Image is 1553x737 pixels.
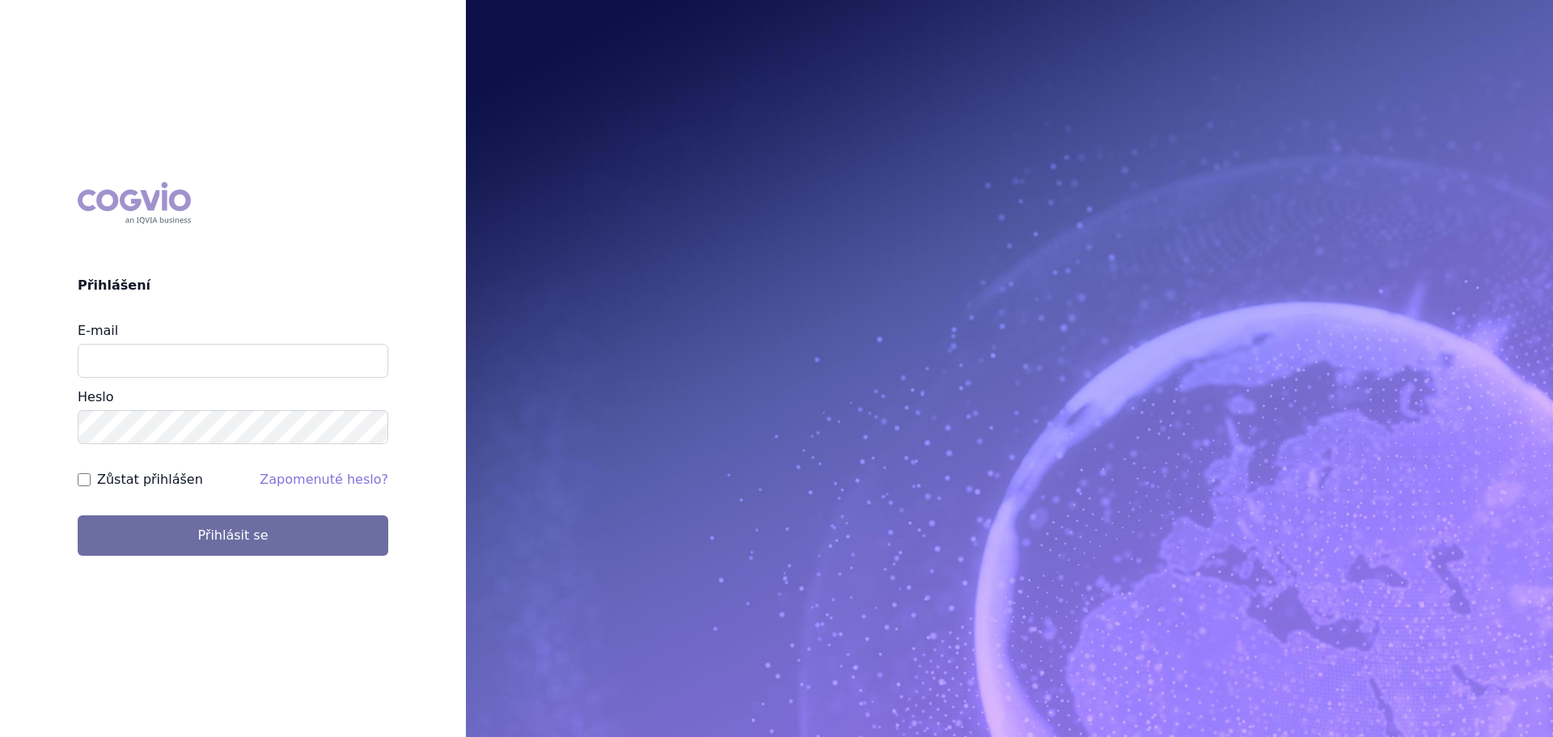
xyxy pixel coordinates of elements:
div: COGVIO [78,182,191,224]
button: Přihlásit se [78,515,388,556]
label: Zůstat přihlášen [97,470,203,489]
h2: Přihlášení [78,276,388,295]
label: E-mail [78,323,118,338]
label: Heslo [78,389,113,405]
a: Zapomenuté heslo? [260,472,388,487]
